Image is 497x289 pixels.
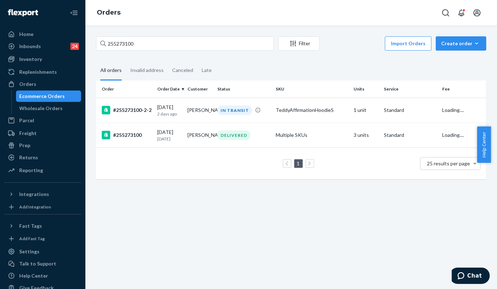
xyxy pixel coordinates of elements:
[477,127,491,163] button: Help Center
[470,6,484,20] button: Open account menu
[70,43,79,50] div: 24
[4,258,81,269] button: Talk to Support
[4,29,81,40] a: Home
[351,98,381,123] td: 1 unit
[4,189,81,200] button: Integrations
[19,142,30,149] div: Prep
[97,9,121,16] a: Orders
[384,107,437,114] p: Standard
[67,6,81,20] button: Close Navigation
[19,260,56,267] div: Talk to Support
[19,31,33,38] div: Home
[96,81,155,98] th: Order
[439,6,453,20] button: Open Search Box
[4,203,81,211] a: Add Integration
[427,160,470,166] span: 25 results per page
[158,111,182,117] p: 2 days ago
[279,40,319,47] div: Filter
[187,86,212,92] div: Customer
[19,222,42,229] div: Fast Tags
[439,123,486,148] td: Loading....
[19,117,34,124] div: Parcel
[215,81,273,98] th: Status
[4,270,81,282] a: Help Center
[19,81,36,88] div: Orders
[441,40,481,47] div: Create order
[20,93,65,100] div: Ecommerce Orders
[454,6,469,20] button: Open notifications
[16,103,81,114] a: Wholesale Orders
[4,66,81,78] a: Replenishments
[19,68,57,76] div: Replenishments
[102,106,152,114] div: #255273100-2-2
[273,81,351,98] th: SKU
[452,268,490,285] iframe: Opens a widget where you can chat to one of our agents
[19,204,51,210] div: Add Integration
[4,78,81,90] a: Orders
[172,61,193,79] div: Canceled
[4,234,81,243] a: Add Fast Tag
[384,131,437,139] p: Standard
[155,81,185,98] th: Order Date
[185,98,215,123] td: [PERSON_NAME]
[130,61,164,79] div: Invalid address
[273,123,351,148] td: Multiple SKUs
[19,130,37,137] div: Freight
[158,136,182,142] p: [DATE]
[4,246,81,257] a: Settings
[202,61,212,79] div: Late
[278,36,319,51] button: Filter
[19,56,42,63] div: Inventory
[19,236,45,242] div: Add Fast Tag
[436,36,486,51] button: Create order
[19,154,38,161] div: Returns
[19,43,41,50] div: Inbounds
[19,167,43,174] div: Reporting
[351,81,381,98] th: Units
[4,165,81,176] a: Reporting
[385,36,432,51] button: Import Orders
[4,115,81,126] a: Parcel
[381,81,440,98] th: Service
[296,160,301,166] a: Page 1 is your current page
[20,105,63,112] div: Wholesale Orders
[217,130,250,140] div: DELIVERED
[276,107,348,114] div: TeddyAffirmationHoodieS
[8,9,38,16] img: Flexport logo
[100,61,122,81] div: All orders
[4,53,81,65] a: Inventory
[158,129,182,142] div: [DATE]
[19,191,49,198] div: Integrations
[439,98,486,123] td: Loading....
[4,41,81,52] a: Inbounds24
[4,152,81,163] a: Returns
[4,128,81,139] a: Freight
[4,220,81,232] button: Fast Tags
[102,131,152,139] div: #255273100
[439,81,486,98] th: Fee
[158,104,182,117] div: [DATE]
[351,123,381,148] td: 3 units
[19,248,39,255] div: Settings
[217,105,252,115] div: IN TRANSIT
[91,2,126,23] ol: breadcrumbs
[4,140,81,151] a: Prep
[96,36,274,51] input: Search orders
[185,123,215,148] td: [PERSON_NAME]
[16,91,81,102] a: Ecommerce Orders
[19,272,48,279] div: Help Center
